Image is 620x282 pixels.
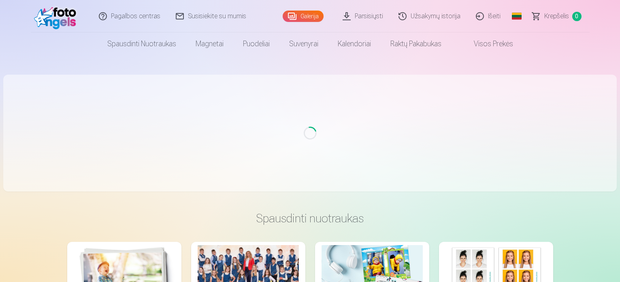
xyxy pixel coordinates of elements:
[328,32,381,55] a: Kalendoriai
[451,32,523,55] a: Visos prekės
[98,32,186,55] a: Spausdinti nuotraukas
[283,11,324,22] a: Galerija
[381,32,451,55] a: Raktų pakabukas
[572,12,582,21] span: 0
[279,32,328,55] a: Suvenyrai
[233,32,279,55] a: Puodeliai
[544,11,569,21] span: Krepšelis
[34,3,81,29] img: /fa5
[186,32,233,55] a: Magnetai
[74,211,547,226] h3: Spausdinti nuotraukas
